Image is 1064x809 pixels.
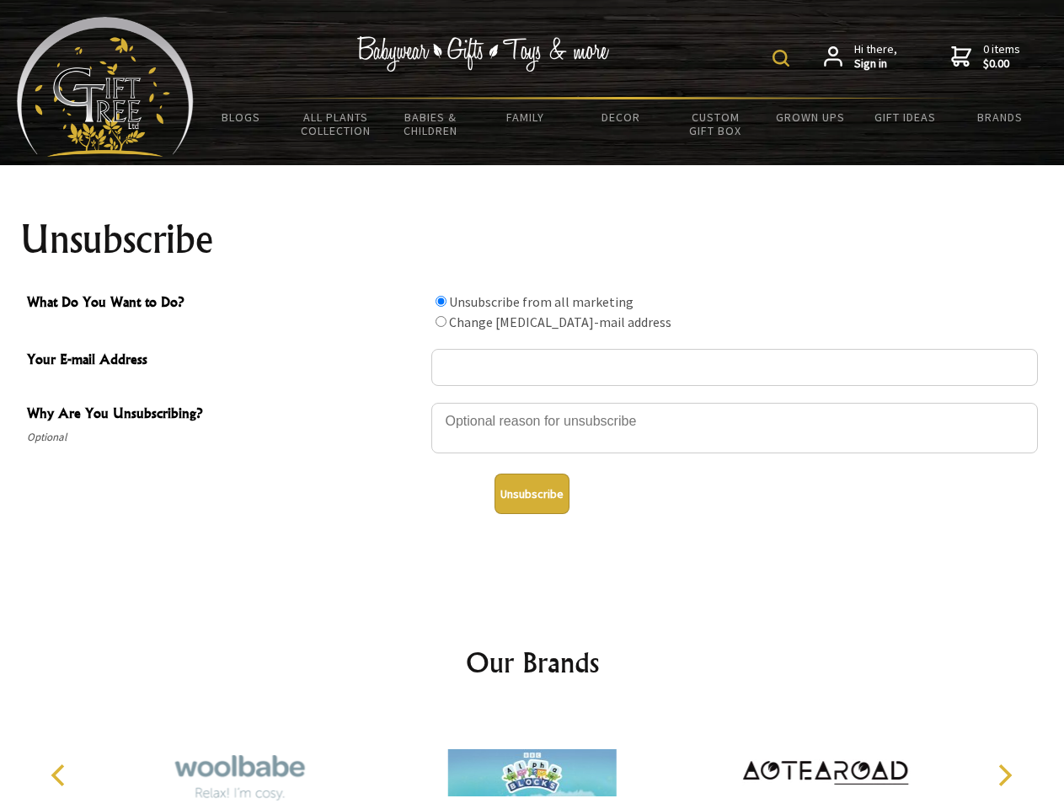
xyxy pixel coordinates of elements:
[289,99,384,148] a: All Plants Collection
[194,99,289,135] a: BLOGS
[983,41,1020,72] span: 0 items
[858,99,953,135] a: Gift Ideas
[495,474,569,514] button: Unsubscribe
[983,56,1020,72] strong: $0.00
[953,99,1048,135] a: Brands
[824,42,897,72] a: Hi there,Sign in
[436,296,446,307] input: What Do You Want to Do?
[479,99,574,135] a: Family
[357,36,610,72] img: Babywear - Gifts - Toys & more
[668,99,763,148] a: Custom Gift Box
[27,292,423,316] span: What Do You Want to Do?
[27,349,423,373] span: Your E-mail Address
[431,349,1038,386] input: Your E-mail Address
[449,293,634,310] label: Unsubscribe from all marketing
[27,427,423,447] span: Optional
[762,99,858,135] a: Grown Ups
[17,17,194,157] img: Babyware - Gifts - Toys and more...
[383,99,479,148] a: Babies & Children
[27,403,423,427] span: Why Are You Unsubscribing?
[42,757,79,794] button: Previous
[854,56,897,72] strong: Sign in
[431,403,1038,453] textarea: Why Are You Unsubscribing?
[773,50,789,67] img: product search
[854,42,897,72] span: Hi there,
[436,316,446,327] input: What Do You Want to Do?
[951,42,1020,72] a: 0 items$0.00
[20,219,1045,260] h1: Unsubscribe
[34,642,1031,683] h2: Our Brands
[986,757,1023,794] button: Next
[573,99,668,135] a: Decor
[449,313,671,330] label: Change [MEDICAL_DATA]-mail address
